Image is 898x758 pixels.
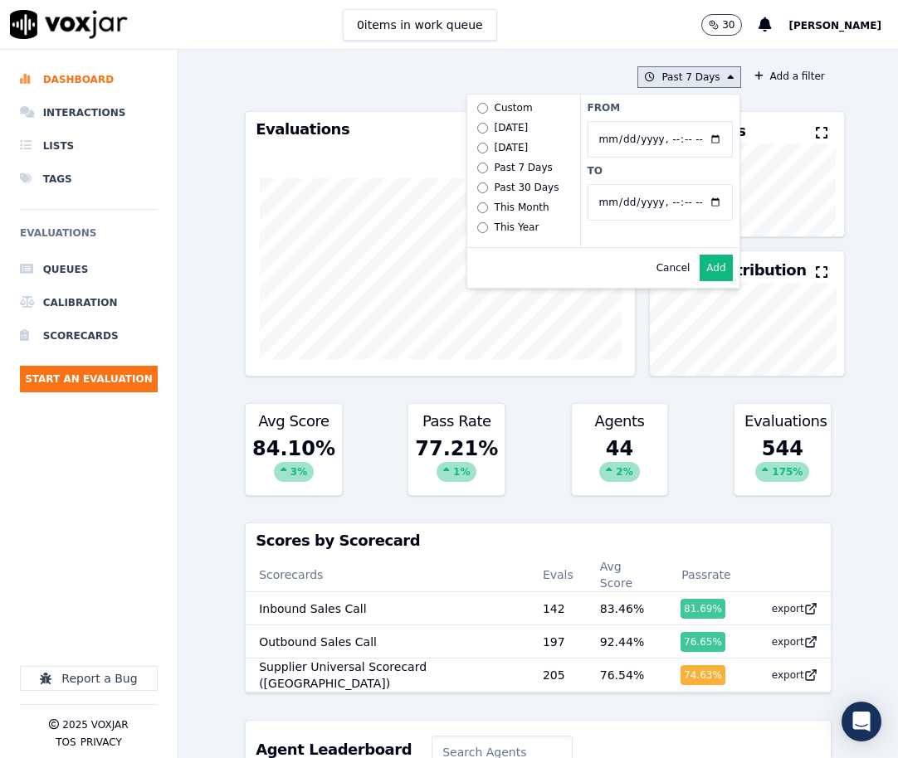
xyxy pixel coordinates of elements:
[637,66,740,88] button: Past 7 Days Custom [DATE] [DATE] Past 7 Days Past 30 Days This Month This Year From To Cancel Add
[256,414,332,429] h3: Avg Score
[588,101,733,114] label: From
[20,286,158,319] a: Calibration
[495,221,539,234] div: This Year
[20,96,158,129] a: Interactions
[20,163,158,196] a: Tags
[495,181,559,194] div: Past 30 Days
[495,101,533,114] div: Custom
[20,319,158,352] a: Scorecards
[10,10,128,39] img: voxjar logo
[788,20,881,32] span: [PERSON_NAME]
[343,9,497,41] button: 0items in work queue
[788,15,898,35] button: [PERSON_NAME]
[530,658,587,692] td: 205
[495,121,529,134] div: [DATE]
[477,202,488,213] input: This Month
[587,592,667,625] td: 83.46 %
[582,414,658,429] h3: Agents
[681,599,725,619] div: 81.69 %
[656,261,691,275] button: Cancel
[274,462,314,482] div: 3 %
[62,718,128,731] p: 2025 Voxjar
[56,736,76,749] button: TOS
[759,595,817,622] button: export
[477,143,488,153] input: [DATE]
[744,414,821,429] h3: Evaluations
[81,736,122,749] button: Privacy
[587,625,667,658] td: 92.44 %
[477,222,488,233] input: This Year
[20,366,158,392] button: Start an Evaluation
[759,629,817,655] button: export
[495,201,549,214] div: This Month
[599,462,639,482] div: 2 %
[256,533,821,548] h3: Scores by Scorecard
[246,658,530,692] td: Supplier Universal Scorecard ([GEOGRAPHIC_DATA])
[681,665,725,685] div: 74.63 %
[588,164,733,177] label: To
[530,558,587,592] th: Evals
[530,625,587,658] td: 197
[701,14,759,36] button: 30
[495,141,529,154] div: [DATE]
[246,592,530,625] td: Inbound Sales Call
[701,14,742,36] button: 30
[495,161,553,174] div: Past 7 Days
[748,66,832,86] button: Add a filter
[842,702,881,741] div: Open Intercom Messenger
[587,658,667,692] td: 76.54 %
[408,432,505,495] div: 77.21 %
[700,255,732,281] button: Add
[246,625,530,658] td: Outbound Sales Call
[477,163,488,173] input: Past 7 Days
[477,123,488,134] input: [DATE]
[20,253,158,286] a: Queues
[755,462,809,482] div: 175 %
[477,182,488,193] input: Past 30 Days
[572,432,668,495] div: 44
[20,63,158,96] a: Dashboard
[418,414,495,429] h3: Pass Rate
[530,592,587,625] td: 142
[735,432,831,495] div: 544
[759,662,817,688] button: export
[20,223,158,253] h6: Evaluations
[437,462,476,482] div: 1 %
[256,742,412,757] h3: Agent Leaderboard
[246,432,342,495] div: 84.10 %
[20,129,158,163] a: Lists
[477,103,488,114] input: Custom
[722,18,735,32] p: 30
[20,666,158,691] button: Report a Bug
[246,558,530,592] th: Scorecards
[681,632,725,652] div: 76.65 %
[587,558,667,592] th: Avg Score
[256,122,625,137] h3: Evaluations
[667,558,745,592] th: Passrate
